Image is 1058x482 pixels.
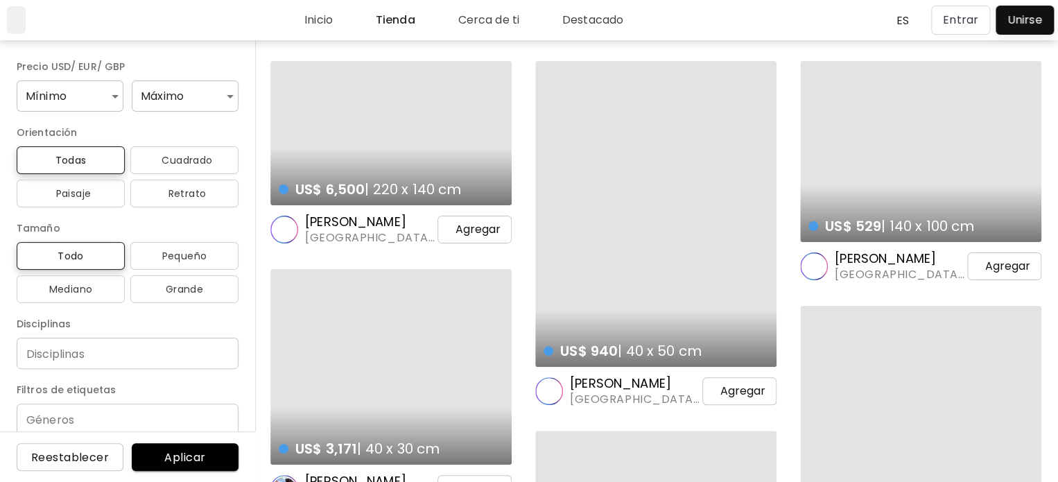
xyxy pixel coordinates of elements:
h5: Agregar [985,259,1030,273]
p: Entrar [943,12,978,28]
a: [PERSON_NAME][GEOGRAPHIC_DATA], [GEOGRAPHIC_DATA]cart-iconAgregar [270,214,512,246]
button: iconPaisaje [17,180,125,207]
a: US$ 529| 140 x 100 cmfavorites [800,61,1041,242]
button: Grande [130,275,239,303]
button: Reestablecer [17,443,123,471]
a: Cerca de ti [489,12,579,28]
button: Entrar [931,6,990,35]
img: arrow down [905,14,920,27]
h6: Cerca de ti [512,15,573,26]
a: Entrar [931,6,996,35]
div: Mínimo [17,80,123,112]
a: Tienda [406,12,475,28]
span: Grande [141,281,227,298]
a: US$ 6,500| 220 x 140 cmfavorites [270,61,512,205]
h6: Inicio [358,15,387,26]
h5: Agregar [456,223,501,236]
span: Todas [28,152,114,169]
div: Máximo [132,80,239,112]
span: Aplicar [143,450,227,465]
button: cart-iconAgregar [421,216,512,243]
a: US$ 3,171| 40 x 30 cmfavorites [270,269,512,465]
button: favorites [1008,210,1034,238]
img: cart-icon [697,383,713,399]
h4: | 140 x 100 cm [808,217,1007,235]
button: favorites [743,335,770,363]
a: Inicio [335,12,392,28]
span: [GEOGRAPHIC_DATA], [GEOGRAPHIC_DATA] [305,230,418,246]
h5: Agregar [720,384,765,398]
span: US$ 940 [560,341,618,361]
span: [GEOGRAPHIC_DATA], [GEOGRAPHIC_DATA] [570,392,683,407]
h6: Destacado [616,15,677,26]
a: US$ 940| 40 x 50 cmfavorites [535,61,777,367]
span: Mediano [28,281,114,298]
span: US$ 529 [825,216,881,236]
span: US$ 6,500 [295,180,365,199]
img: info [63,221,77,235]
button: Aplicar [132,443,239,471]
button: favorites [478,433,505,461]
button: Todas [17,146,125,174]
span: US$ 3,171 [295,439,357,458]
h6: [PERSON_NAME] [570,375,683,392]
span: Cuadrado [141,152,227,169]
img: icon [157,188,168,199]
span: Paisaje [28,185,114,202]
h6: Orientación [17,124,239,141]
h6: [PERSON_NAME] [305,214,418,230]
a: [PERSON_NAME][GEOGRAPHIC_DATA][PERSON_NAME][GEOGRAPHIC_DATA]cart-iconAgregar [800,250,1041,282]
img: cart-icon [432,221,449,238]
h4: | 40 x 30 cm [279,440,478,458]
h6: Precio USD/ EUR/ GBP [17,58,239,75]
h6: [PERSON_NAME] [835,250,948,267]
div: ES [883,8,905,33]
button: cart-iconAgregar [951,252,1041,280]
span: Todo [28,248,114,264]
h6: Disciplinas [17,316,239,332]
span: Reestablecer [28,450,112,465]
h6: Tamaño [17,220,239,236]
span: [GEOGRAPHIC_DATA][PERSON_NAME][GEOGRAPHIC_DATA] [835,267,948,282]
img: icon [44,188,56,199]
a: [PERSON_NAME][GEOGRAPHIC_DATA], [GEOGRAPHIC_DATA]cart-iconAgregar [535,375,777,407]
span: Retrato [141,185,227,202]
a: Destacado [593,12,683,28]
h6: Tienda [430,15,469,26]
button: Todo [17,242,125,270]
button: Pequeño [130,242,239,270]
button: iconCuadrado [130,146,239,174]
img: icon [150,155,162,166]
img: cart-icon [962,258,978,275]
button: cart-iconAgregar [686,377,777,405]
h6: Filtros de etiquetas [17,381,239,398]
button: favorites [478,173,505,201]
span: Pequeño [141,248,227,264]
button: Mediano [17,275,125,303]
h4: | 40 x 50 cm [544,342,743,360]
button: iconRetrato [130,180,239,207]
h4: | 220 x 140 cm [279,180,478,198]
a: Unirse [996,6,1054,35]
